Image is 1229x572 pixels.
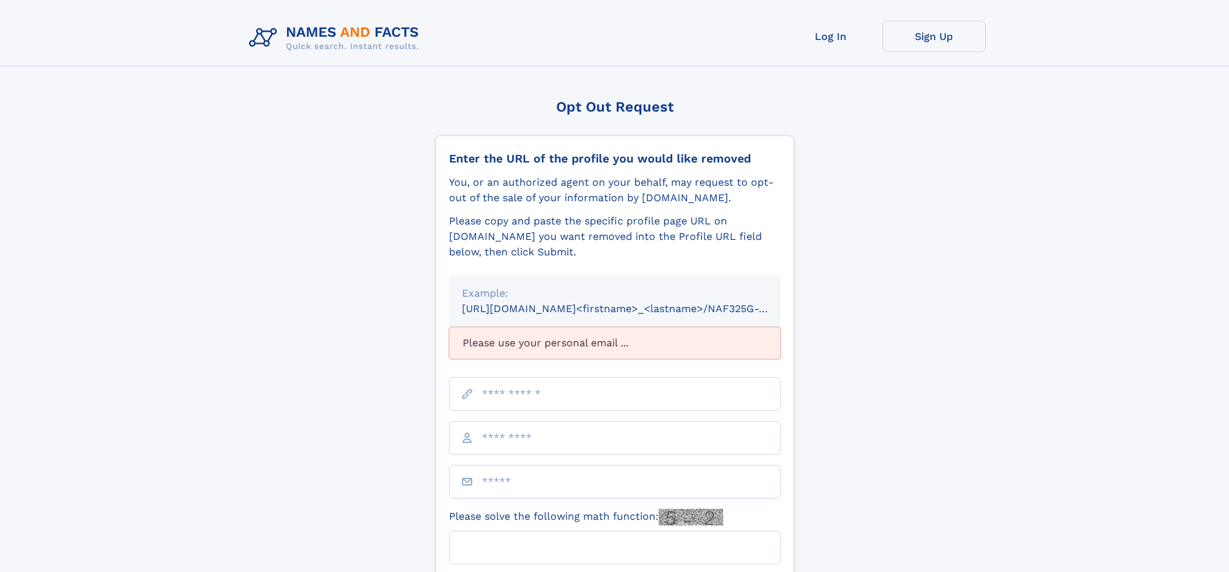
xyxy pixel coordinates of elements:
small: [URL][DOMAIN_NAME]<firstname>_<lastname>/NAF325G-xxxxxxxx [462,302,805,315]
img: Logo Names and Facts [244,21,430,55]
div: Please use your personal email ... [449,327,781,359]
div: Enter the URL of the profile you would like removed [449,152,781,166]
div: You, or an authorized agent on your behalf, may request to opt-out of the sale of your informatio... [449,175,781,206]
label: Please solve the following math function: [449,509,723,526]
div: Opt Out Request [435,99,794,115]
div: Example: [462,286,768,301]
a: Log In [779,21,883,52]
a: Sign Up [883,21,986,52]
div: Please copy and paste the specific profile page URL on [DOMAIN_NAME] you want removed into the Pr... [449,213,781,260]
